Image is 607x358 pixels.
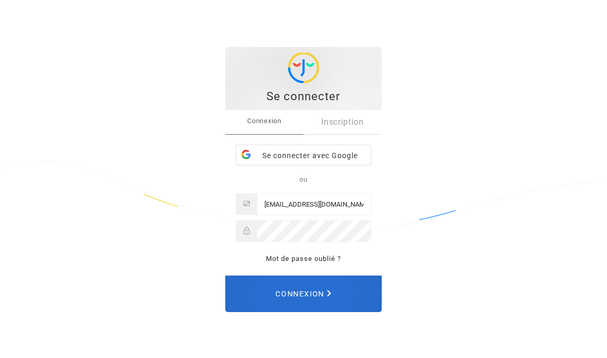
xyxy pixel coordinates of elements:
[236,145,371,166] div: Se connecter avec Google
[225,276,382,312] button: Connexion
[266,255,341,262] a: Mot de passe oublié ?
[299,175,308,183] span: ou
[231,89,376,104] div: Se connecter
[303,110,382,134] a: Inscription
[257,221,371,242] input: Password
[225,110,303,132] span: Connexion
[275,282,331,305] span: Connexion
[257,194,371,214] input: Email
